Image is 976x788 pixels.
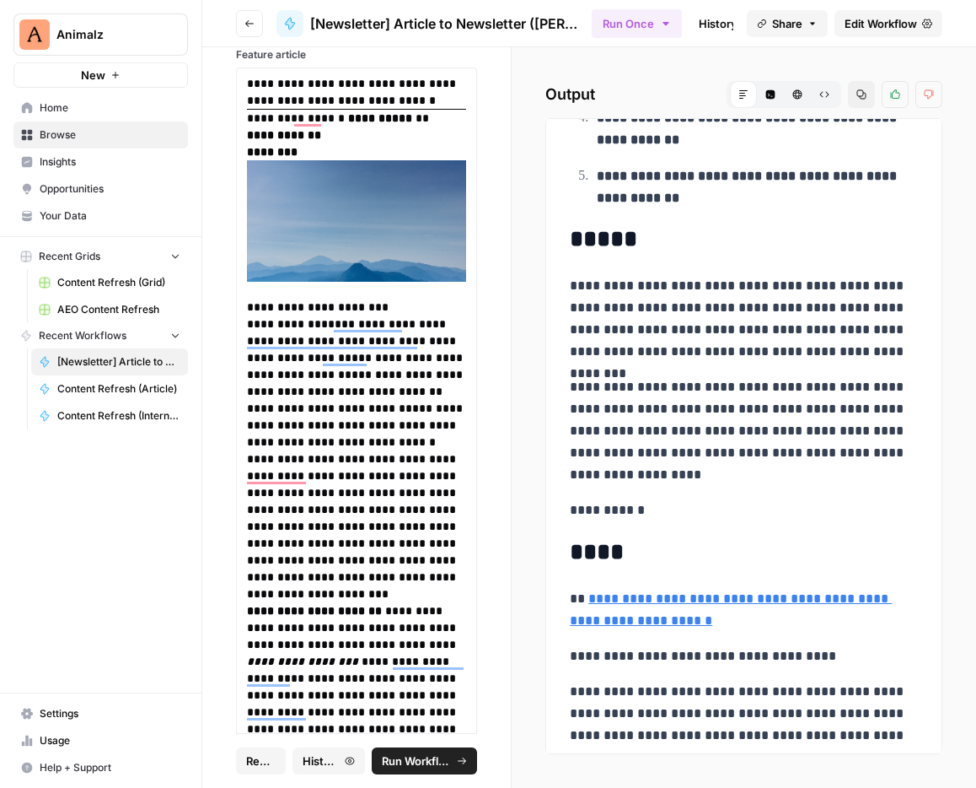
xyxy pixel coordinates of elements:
[57,275,180,290] span: Content Refresh (Grid)
[57,381,180,397] span: Content Refresh (Article)
[40,706,180,721] span: Settings
[40,154,180,170] span: Insights
[747,10,828,37] button: Share
[40,127,180,143] span: Browse
[834,10,942,37] a: Edit Workflow
[310,13,578,34] span: [Newsletter] Article to Newsletter ([PERSON_NAME])
[247,160,466,282] img: content-pruning-case-study-1024x568.jpg
[31,296,188,323] a: AEO Content Refresh
[13,727,188,754] a: Usage
[13,94,188,121] a: Home
[845,15,917,32] span: Edit Workflow
[246,753,276,769] span: Reset
[40,733,180,748] span: Usage
[13,202,188,229] a: Your Data
[13,244,188,269] button: Recent Grids
[13,62,188,88] button: New
[772,15,802,32] span: Share
[592,9,682,38] button: Run Once
[57,408,180,424] span: Content Refresh (Internal Links & Meta)
[236,748,286,775] button: Reset
[372,748,477,775] button: Run Workflow
[40,208,180,224] span: Your Data
[40,181,180,197] span: Opportunities
[382,753,452,769] span: Run Workflow
[13,175,188,202] a: Opportunities
[57,354,180,370] span: [Newsletter] Article to Newsletter ([PERSON_NAME])
[13,323,188,348] button: Recent Workflows
[13,121,188,148] a: Browse
[39,328,126,343] span: Recent Workflows
[40,100,180,116] span: Home
[276,10,578,37] a: [Newsletter] Article to Newsletter ([PERSON_NAME])
[31,375,188,402] a: Content Refresh (Article)
[689,10,748,37] a: History
[13,148,188,175] a: Insights
[13,13,188,56] button: Workspace: Animalz
[303,753,340,769] span: History
[31,402,188,429] a: Content Refresh (Internal Links & Meta)
[57,302,180,317] span: AEO Content Refresh
[31,348,188,375] a: [Newsletter] Article to Newsletter ([PERSON_NAME])
[13,700,188,727] a: Settings
[56,26,158,43] span: Animalz
[31,269,188,296] a: Content Refresh (Grid)
[236,47,477,62] label: Feature article
[292,748,365,775] button: History
[39,249,100,264] span: Recent Grids
[545,81,942,108] h2: Output
[81,67,105,84] span: New
[19,19,50,50] img: Animalz Logo
[13,754,188,781] button: Help + Support
[40,760,180,775] span: Help + Support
